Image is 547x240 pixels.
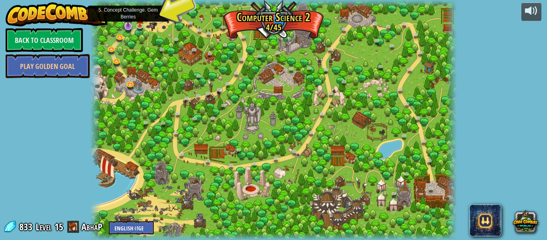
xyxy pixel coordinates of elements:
[521,2,541,21] button: Adjust volume
[136,12,144,26] img: level-banner-unstarted.png
[81,220,105,233] a: AbhaP
[123,4,133,27] img: level-banner-unstarted-subscriber.png
[54,220,63,233] span: 15
[36,220,52,234] span: Level
[6,54,90,78] a: Play Golden Goal
[6,28,83,52] a: Back to Classroom
[19,220,35,233] span: 833
[6,2,108,26] img: CodeCombat - Learn how to code by playing a game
